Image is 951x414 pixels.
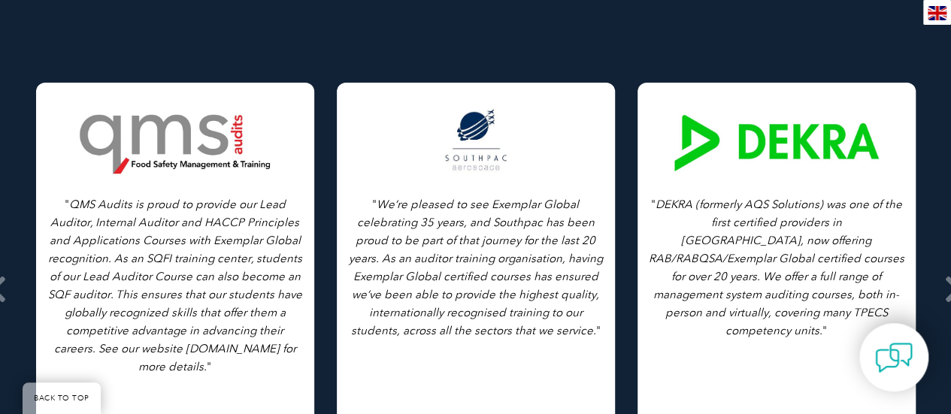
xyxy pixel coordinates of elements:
i: QMS Audits is proud to provide our Lead Auditor, Internal Auditor and HACCP Principles and Applic... [48,198,302,373]
i: We’re pleased to see Exemplar Global celebrating 35 years, and Southpac has been proud to be part... [349,198,603,337]
i: DEKRA (formerly AQS Solutions) was one of the first certified providers in [GEOGRAPHIC_DATA], now... [649,198,904,337]
p: " " [649,195,904,340]
a: BACK TO TOP [23,382,101,414]
p: " " [47,195,303,376]
p: " " [348,195,604,340]
img: contact-chat.png [875,339,913,376]
img: en [928,6,946,20]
